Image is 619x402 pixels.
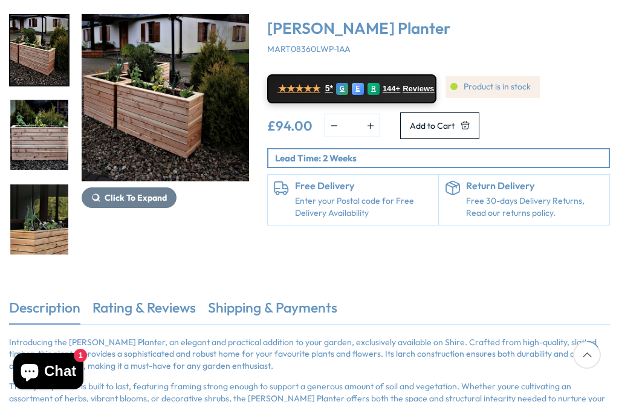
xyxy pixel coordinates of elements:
[10,353,87,392] inbox-online-store-chat: Shopify online store chat
[336,83,348,95] div: G
[400,112,479,139] button: Add to Cart
[82,14,249,256] div: 1 / 4
[446,76,540,98] div: Product is in stock
[383,84,400,94] span: 144+
[466,195,603,219] p: Free 30-days Delivery Returns, Read our returns policy.
[295,181,432,192] h6: Free Delivery
[9,298,80,323] a: Description
[10,100,68,170] img: IMG_5714_smsq_0295d41b-5236-4497-ad53-371affcd1484_200x200.jpg
[466,181,603,192] h6: Return Delivery
[403,84,434,94] span: Reviews
[267,74,436,103] a: ★★★★★ 5* G E R 144+ Reviews
[267,20,610,37] h3: [PERSON_NAME] Planter
[267,44,351,54] span: MART08360LWP-1AA
[9,99,70,171] div: 2 / 4
[275,152,609,164] p: Lead Time: 2 Weeks
[410,122,455,130] span: Add to Cart
[82,187,177,208] button: Click To Expand
[295,195,432,219] a: Enter your Postal code for Free Delivery Availability
[278,83,320,94] span: ★★★★★
[82,14,249,181] img: Marta Larch Planter - Best Shed
[9,337,610,372] p: Introducing the [PERSON_NAME] Planter, an elegant and practical addition to your garden, exclusiv...
[92,298,196,323] a: Rating & Reviews
[9,183,70,256] div: 3 / 4
[9,14,70,86] div: 1 / 4
[10,15,68,85] img: IMG_5698sq_5dcef35f-db12-421b-91b9-73169e4ed26f_200x200.jpg
[267,119,313,132] ins: £94.00
[10,184,68,254] img: HB_II_60b33de0-35e7-4e65-91e6-9907afe8ccec_200x200.jpg
[368,83,380,95] div: R
[105,192,167,203] span: Click To Expand
[208,298,337,323] a: Shipping & Payments
[352,83,364,95] div: E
